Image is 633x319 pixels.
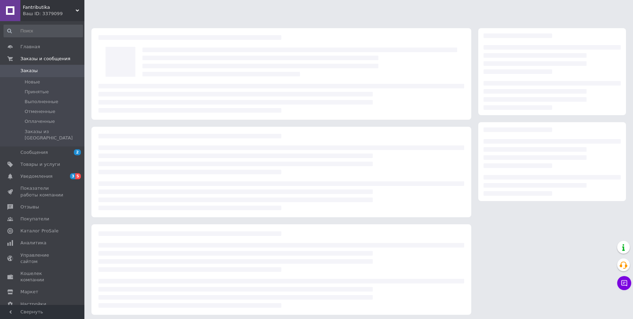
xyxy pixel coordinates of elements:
[74,149,81,155] span: 2
[20,44,40,50] span: Главная
[20,228,58,234] span: Каталог ProSale
[25,79,40,85] span: Новые
[20,301,46,307] span: Настройки
[20,204,39,210] span: Отзывы
[25,108,55,115] span: Отмененные
[20,289,38,295] span: Маркет
[25,118,55,125] span: Оплаченные
[20,68,38,74] span: Заказы
[25,129,82,141] span: Заказы из [GEOGRAPHIC_DATA]
[70,173,76,179] span: 3
[20,240,46,246] span: Аналитика
[20,161,60,168] span: Товары и услуги
[20,252,65,265] span: Управление сайтом
[617,276,631,290] button: Чат с покупателем
[75,173,81,179] span: 5
[20,216,49,222] span: Покупатели
[23,11,84,17] div: Ваш ID: 3379099
[20,185,65,198] span: Показатели работы компании
[20,173,52,180] span: Уведомления
[20,56,70,62] span: Заказы и сообщения
[23,4,76,11] span: Fantributika
[20,149,48,156] span: Сообщения
[25,89,49,95] span: Принятые
[25,99,58,105] span: Выполненные
[20,270,65,283] span: Кошелек компании
[4,25,83,37] input: Поиск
